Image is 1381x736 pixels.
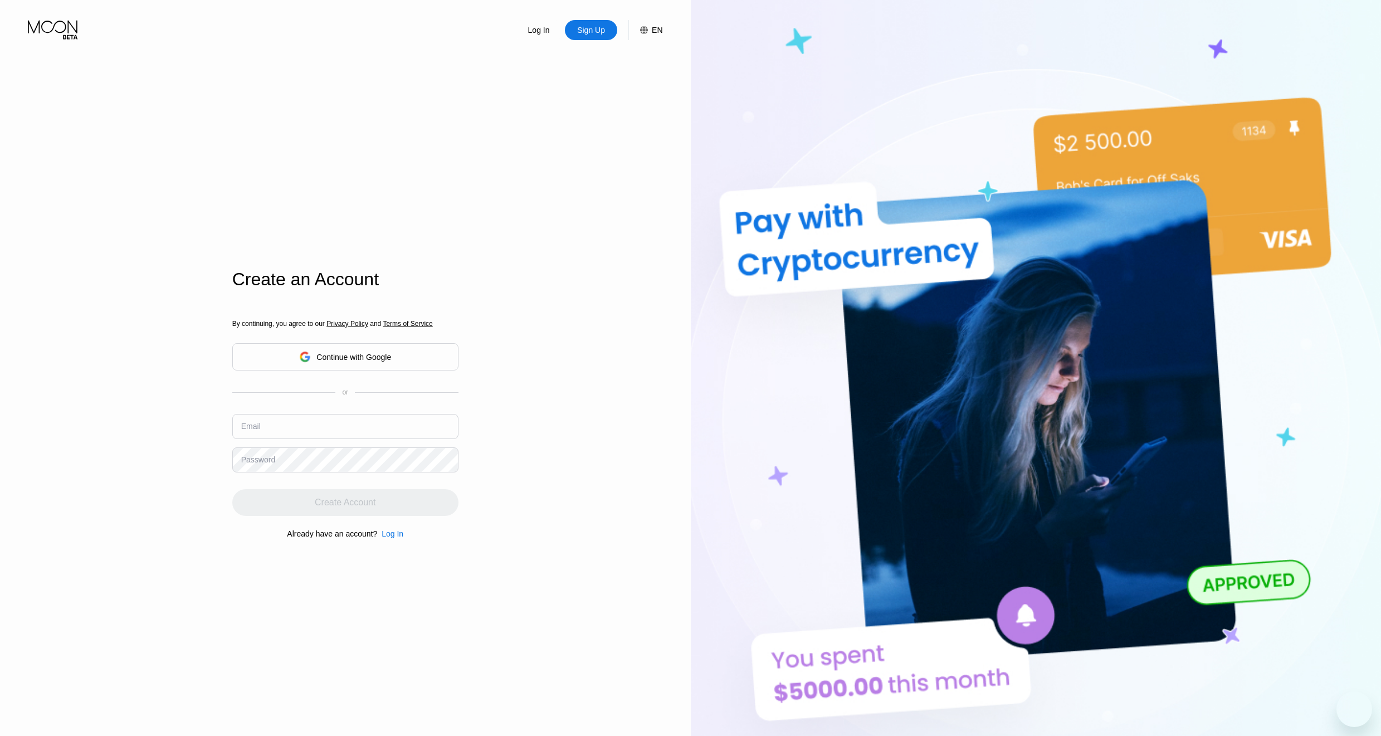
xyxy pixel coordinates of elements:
div: Sign Up [576,25,606,36]
div: Password [241,455,275,464]
div: Create an Account [232,269,458,290]
div: EN [628,20,662,40]
span: Terms of Service [383,320,432,328]
div: Already have an account? [287,529,377,538]
div: Continue with Google [232,343,458,371]
div: Log In [513,20,565,40]
div: Log In [377,529,403,538]
div: Log In [527,25,551,36]
div: or [342,388,348,396]
div: Email [241,422,261,431]
span: and [368,320,383,328]
iframe: Button to launch messaging window [1336,691,1372,727]
div: Log In [382,529,403,538]
span: Privacy Policy [326,320,368,328]
div: Sign Up [565,20,617,40]
div: Continue with Google [316,353,391,362]
div: EN [652,26,662,35]
div: By continuing, you agree to our [232,320,458,328]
